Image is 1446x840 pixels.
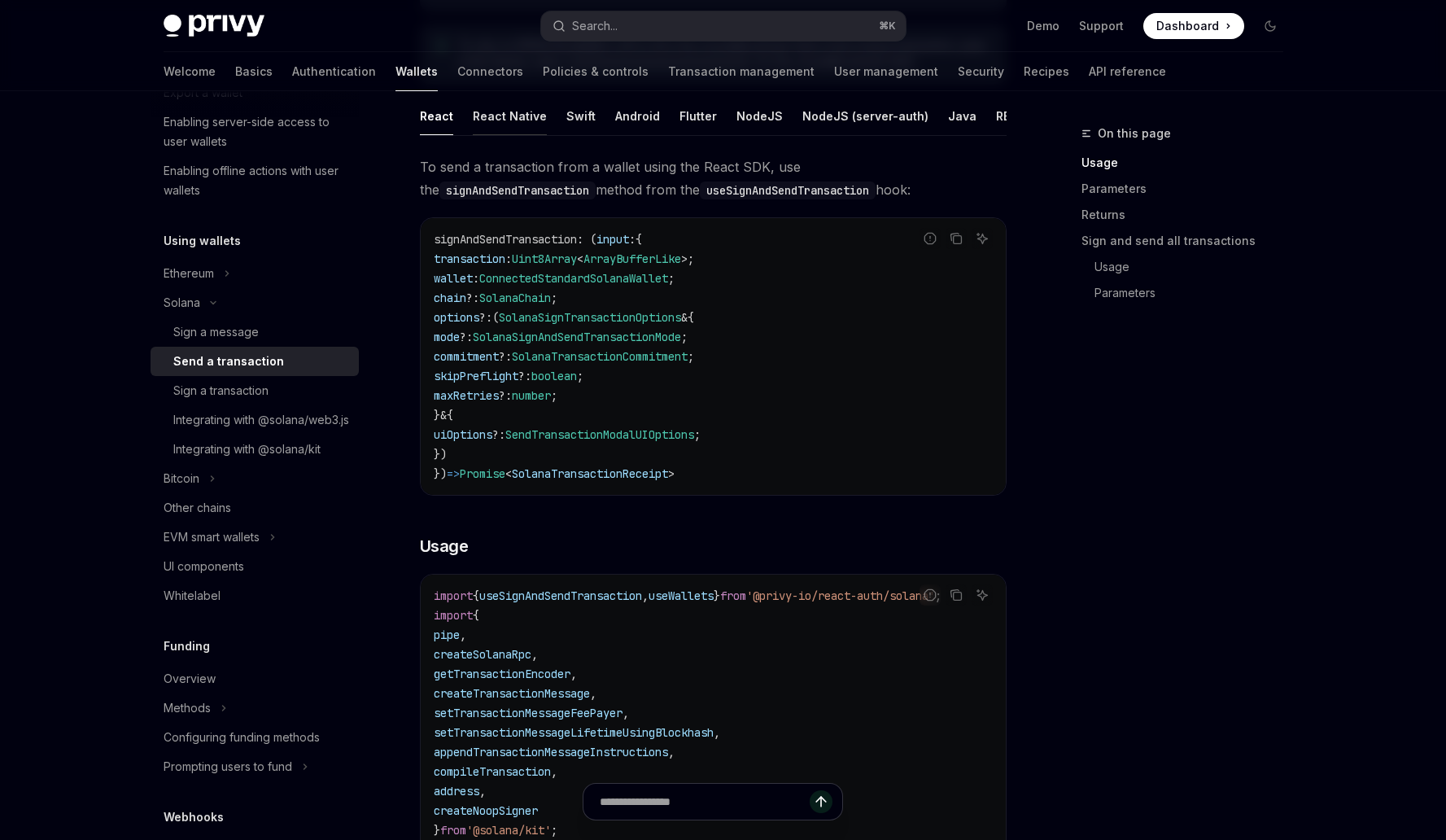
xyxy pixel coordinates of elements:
[541,11,906,41] button: Open search
[439,182,596,199] code: signAndSendTransaction
[577,252,583,266] span: <
[434,232,577,247] span: signAndSendTransaction
[629,232,636,247] span: :
[151,288,359,317] button: Toggle Solana section
[1027,18,1059,34] a: Demo
[920,228,941,249] button: Report incorrect code
[434,686,590,701] span: createTransactionMessage
[1024,52,1069,91] a: Recipes
[946,228,967,249] button: Copy the contents from the code block
[972,584,993,606] button: Ask AI
[164,586,221,606] div: Whitelabel
[802,97,928,135] div: NodeJS (server-auth)
[151,664,359,693] a: Overview
[681,330,688,344] span: ;
[151,752,359,781] button: Toggle Prompting users to fund section
[164,698,211,718] div: Methods
[570,667,577,681] span: ,
[164,52,216,91] a: Welcome
[551,388,557,403] span: ;
[151,405,359,435] a: Integrating with @solana/web3.js
[714,725,720,740] span: ,
[173,381,269,400] div: Sign a transaction
[164,807,224,827] h5: Webhooks
[668,271,675,286] span: ;
[512,466,668,481] span: SolanaTransactionReceipt
[688,349,694,364] span: ;
[479,291,551,305] span: SolanaChain
[492,310,499,325] span: (
[434,764,551,779] span: compileTransaction
[164,757,292,777] div: Prompting users to fund
[720,588,746,603] span: from
[164,161,349,200] div: Enabling offline actions with user wallets
[164,112,349,151] div: Enabling server-side access to user wallets
[958,52,1004,91] a: Security
[668,745,675,759] span: ,
[623,706,629,720] span: ,
[434,408,440,422] span: }
[668,52,815,91] a: Transaction management
[151,693,359,723] button: Toggle Methods section
[512,252,577,266] span: Uint8Array
[531,369,577,383] span: boolean
[590,686,596,701] span: ,
[434,427,492,442] span: uiOptions
[173,322,259,342] div: Sign a message
[473,588,479,603] span: {
[447,466,460,481] span: =>
[946,584,967,606] button: Copy the contents from the code block
[460,466,505,481] span: Promise
[151,259,359,288] button: Toggle Ethereum section
[512,349,688,364] span: SolanaTransactionCommitment
[1081,228,1296,254] a: Sign and send all transactions
[434,628,460,642] span: pipe
[151,493,359,523] a: Other chains
[460,330,473,344] span: ?:
[1079,18,1124,34] a: Support
[151,723,359,752] a: Configuring funding methods
[1143,13,1244,39] a: Dashboard
[518,369,531,383] span: ?:
[1081,176,1296,202] a: Parameters
[466,291,479,305] span: ?:
[600,784,810,820] input: Ask a question...
[151,347,359,376] a: Send a transaction
[948,97,976,135] div: Java
[499,310,681,325] span: SolanaSignTransactionOptions
[164,264,214,283] div: Ethereum
[151,552,359,581] a: UI components
[151,107,359,156] a: Enabling server-side access to user wallets
[434,588,473,603] span: import
[395,52,438,91] a: Wallets
[473,97,547,135] div: React Native
[649,588,714,603] span: useWallets
[746,588,935,603] span: '@privy-io/react-auth/solana'
[1098,124,1171,143] span: On this page
[1156,18,1219,34] span: Dashboard
[473,608,479,623] span: {
[688,310,694,325] span: {
[434,745,668,759] span: appendTransactionMessageInstructions
[479,588,642,603] span: useSignAndSendTransaction
[668,466,675,481] span: >
[551,764,557,779] span: ,
[434,706,623,720] span: setTransactionMessageFeePayer
[566,97,596,135] div: Swift
[1081,150,1296,176] a: Usage
[736,97,783,135] div: NodeJS
[447,408,453,422] span: {
[577,232,596,247] span: : (
[434,608,473,623] span: import
[615,97,660,135] div: Android
[164,728,320,747] div: Configuring funding methods
[151,317,359,347] a: Sign a message
[572,16,618,36] div: Search...
[292,52,376,91] a: Authentication
[834,52,938,91] a: User management
[434,310,479,325] span: options
[434,388,499,403] span: maxRetries
[164,293,200,313] div: Solana
[1081,254,1296,280] a: Usage
[457,52,523,91] a: Connectors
